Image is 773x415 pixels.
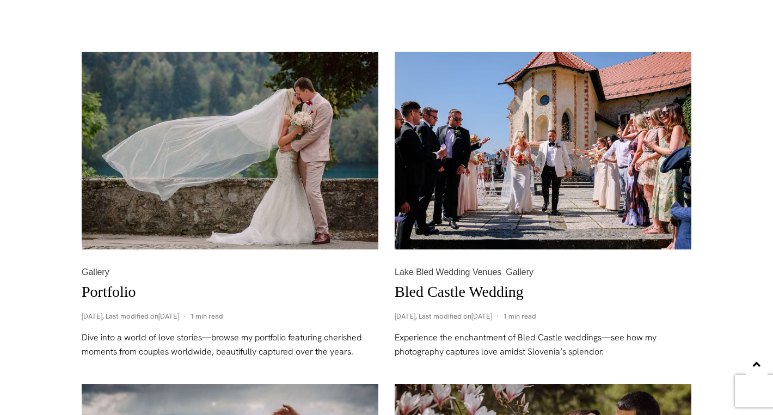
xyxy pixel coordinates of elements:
a: Gallery [504,266,536,278]
a: [DATE], Last modified on[DATE] [82,312,179,321]
a: Gallery [82,266,112,278]
img: Bled Castle Wedding [395,52,691,250]
p: Experience the enchantment of Bled Castle weddings—see how my photography captures love amidst Sl... [395,331,691,359]
time: [DATE] [82,312,102,321]
time: [DATE] [471,312,492,321]
span: 1 min read [190,311,223,322]
p: Dive into a world of love stories—browse my portfolio featuring cherished moments from couples wo... [82,331,378,359]
time: [DATE] [395,312,415,321]
span: 1 min read [503,311,536,322]
a: Bled Castle Wedding [395,283,524,300]
a: [DATE], Last modified on[DATE] [395,312,492,321]
time: [DATE] [158,312,179,321]
a: Portfolio [82,283,136,300]
img: Portfolio [82,52,378,250]
a: Lake Bled Wedding Venues [395,266,504,278]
